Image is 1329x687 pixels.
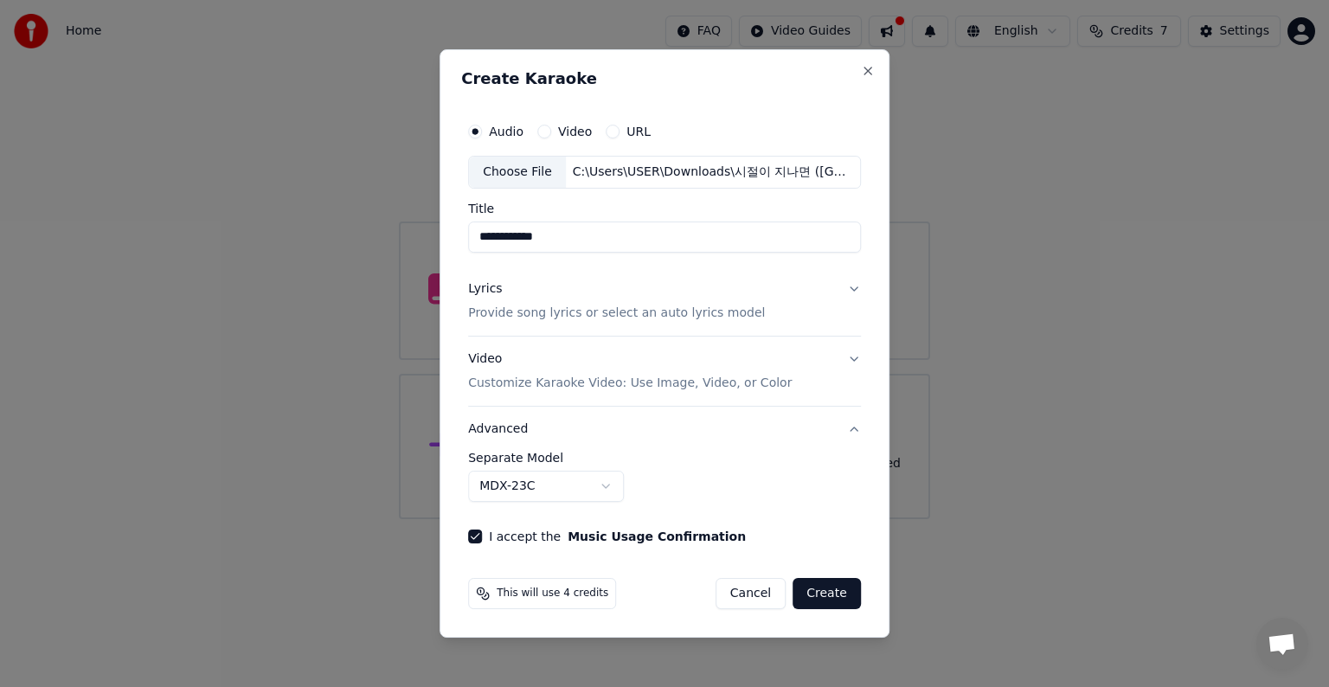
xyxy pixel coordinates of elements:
[566,164,860,181] div: C:\Users\USER\Downloads\시절이 지나면 ([GEOGRAPHIC_DATA]).mp3
[716,578,786,609] button: Cancel
[626,125,651,138] label: URL
[497,587,608,600] span: This will use 4 credits
[568,530,746,543] button: I accept the
[468,350,792,392] div: Video
[468,305,765,322] p: Provide song lyrics or select an auto lyrics model
[461,71,868,87] h2: Create Karaoke
[793,578,861,609] button: Create
[468,337,861,406] button: VideoCustomize Karaoke Video: Use Image, Video, or Color
[468,266,861,336] button: LyricsProvide song lyrics or select an auto lyrics model
[468,280,502,298] div: Lyrics
[469,157,566,188] div: Choose File
[468,375,792,392] p: Customize Karaoke Video: Use Image, Video, or Color
[468,202,861,215] label: Title
[468,452,861,516] div: Advanced
[468,407,861,452] button: Advanced
[558,125,592,138] label: Video
[489,125,523,138] label: Audio
[468,452,861,464] label: Separate Model
[489,530,746,543] label: I accept the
